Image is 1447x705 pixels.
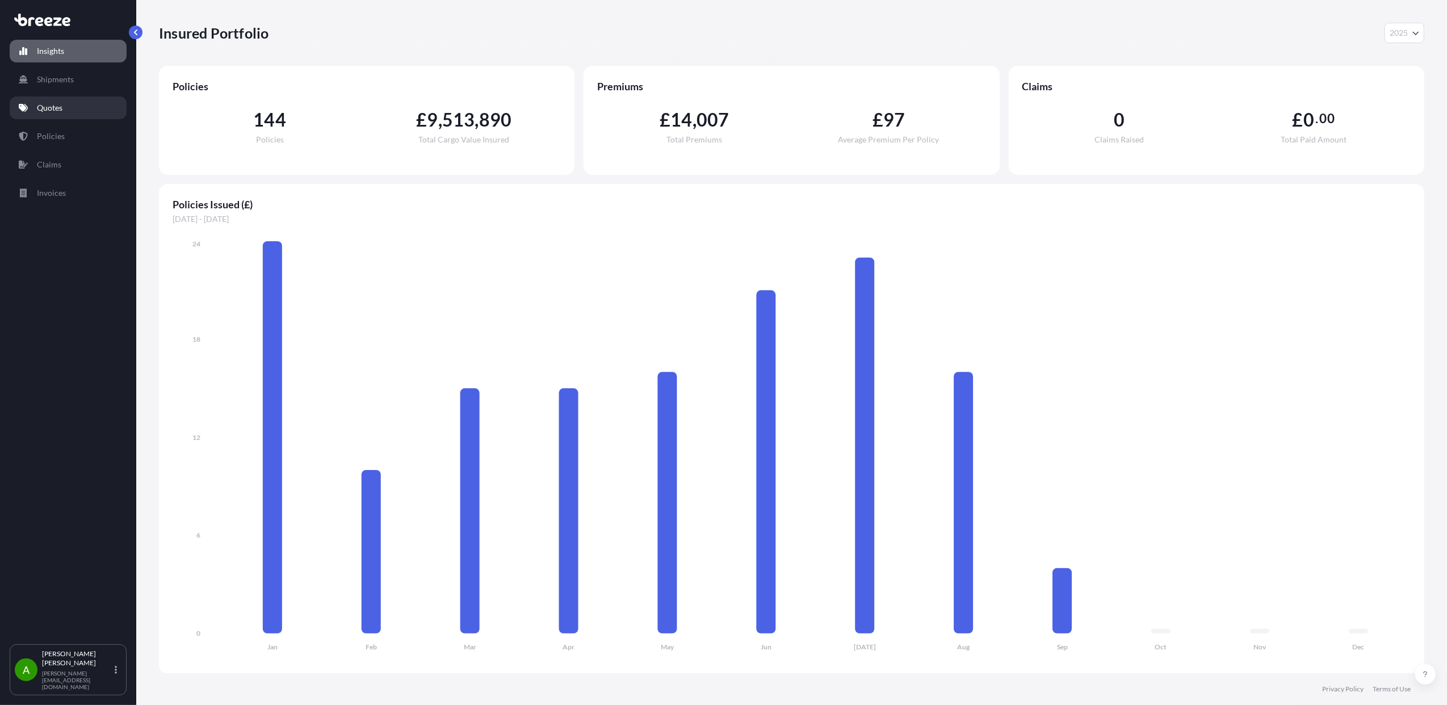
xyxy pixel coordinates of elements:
span: Total Premiums [666,136,722,144]
span: Average Premium Per Policy [838,136,939,144]
span: [DATE] - [DATE] [173,213,1411,225]
span: 14 [670,111,692,129]
span: Total Cargo Value Insured [418,136,509,144]
span: 2025 [1390,27,1408,39]
tspan: Apr [563,643,574,652]
tspan: Mar [464,643,476,652]
span: , [438,111,442,129]
tspan: Aug [957,643,970,652]
p: Policies [37,131,65,142]
tspan: Feb [366,643,377,652]
span: 00 [1320,114,1335,123]
tspan: May [661,643,674,652]
span: 0 [1303,111,1314,129]
p: [PERSON_NAME][EMAIL_ADDRESS][DOMAIN_NAME] [42,670,112,690]
tspan: [DATE] [854,643,876,652]
span: 97 [883,111,905,129]
tspan: 6 [196,531,200,540]
tspan: Jun [761,643,771,652]
p: Claims [37,159,61,170]
tspan: Dec [1353,643,1365,652]
span: A [23,664,30,675]
span: Policies Issued (£) [173,198,1411,211]
a: Insights [10,40,127,62]
p: Quotes [37,102,62,114]
p: Insured Portfolio [159,24,269,42]
span: 007 [697,111,729,129]
span: Claims [1022,79,1411,93]
tspan: 12 [192,433,200,442]
tspan: 24 [192,240,200,248]
tspan: Jan [267,643,278,652]
span: 0 [1114,111,1125,129]
a: Invoices [10,182,127,204]
span: Policies [256,136,284,144]
a: Claims [10,153,127,176]
span: Premiums [597,79,985,93]
a: Shipments [10,68,127,91]
tspan: 0 [196,629,200,637]
a: Policies [10,125,127,148]
span: £ [660,111,670,129]
span: 513 [442,111,475,129]
button: Year Selector [1385,23,1424,43]
a: Terms of Use [1373,685,1411,694]
p: Invoices [37,187,66,199]
p: Shipments [37,74,74,85]
p: [PERSON_NAME] [PERSON_NAME] [42,649,112,668]
span: £ [1293,111,1303,129]
tspan: Nov [1253,643,1266,652]
span: , [475,111,479,129]
tspan: Oct [1155,643,1167,652]
span: . [1315,114,1318,123]
span: Total Paid Amount [1281,136,1347,144]
span: , [693,111,697,129]
span: £ [873,111,883,129]
tspan: 18 [192,335,200,343]
a: Privacy Policy [1322,685,1364,694]
p: Insights [37,45,64,57]
span: £ [416,111,427,129]
span: Policies [173,79,561,93]
tspan: Sep [1057,643,1068,652]
span: 890 [479,111,512,129]
span: Claims Raised [1094,136,1144,144]
span: 9 [427,111,438,129]
span: 144 [253,111,286,129]
a: Quotes [10,96,127,119]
